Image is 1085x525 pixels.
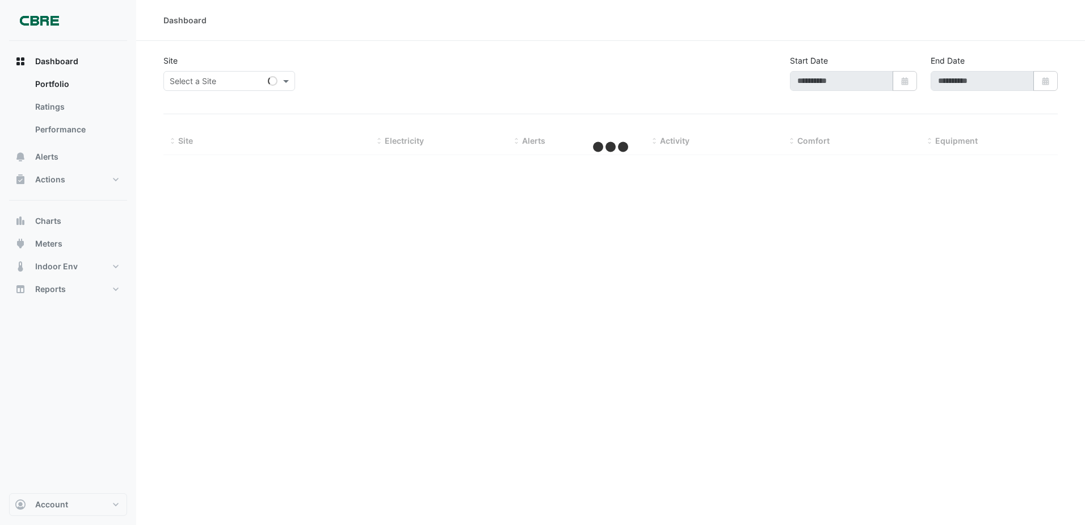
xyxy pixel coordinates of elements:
[163,14,207,26] div: Dashboard
[790,55,828,66] label: Start Date
[15,174,26,185] app-icon: Actions
[35,215,61,227] span: Charts
[9,493,127,516] button: Account
[26,95,127,118] a: Ratings
[9,278,127,301] button: Reports
[35,499,68,510] span: Account
[15,238,26,249] app-icon: Meters
[35,238,62,249] span: Meters
[35,56,78,67] span: Dashboard
[178,136,193,145] span: Site
[15,215,26,227] app-icon: Charts
[797,136,830,145] span: Comfort
[385,136,424,145] span: Electricity
[14,9,65,32] img: Company Logo
[163,55,178,66] label: Site
[9,168,127,191] button: Actions
[15,56,26,67] app-icon: Dashboard
[9,232,127,255] button: Meters
[9,210,127,232] button: Charts
[15,151,26,163] app-icon: Alerts
[26,73,127,95] a: Portfolio
[15,284,26,295] app-icon: Reports
[35,174,65,185] span: Actions
[522,136,545,145] span: Alerts
[935,136,978,145] span: Equipment
[660,136,689,145] span: Activity
[9,50,127,73] button: Dashboard
[35,284,66,295] span: Reports
[35,151,58,163] span: Alerts
[15,261,26,272] app-icon: Indoor Env
[35,261,78,272] span: Indoor Env
[931,55,965,66] label: End Date
[9,255,127,278] button: Indoor Env
[9,73,127,145] div: Dashboard
[9,145,127,168] button: Alerts
[26,118,127,141] a: Performance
